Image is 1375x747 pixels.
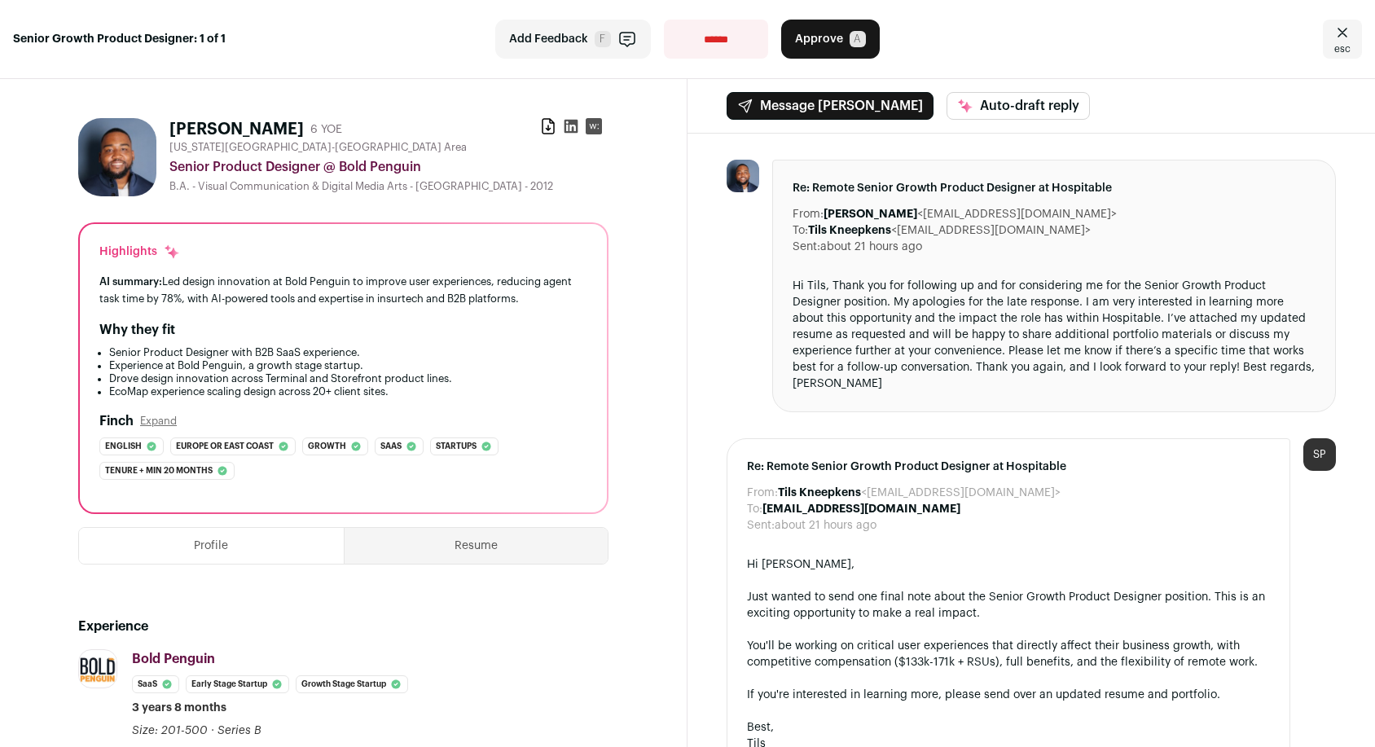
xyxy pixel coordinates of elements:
span: Re: Remote Senior Growth Product Designer at Hospitable [747,459,1270,475]
button: Message [PERSON_NAME] [727,92,934,120]
button: Auto-draft reply [947,92,1090,120]
span: [US_STATE][GEOGRAPHIC_DATA]-[GEOGRAPHIC_DATA] Area [169,141,467,154]
span: A [850,31,866,47]
dt: From: [747,485,778,501]
button: Resume [345,528,608,564]
button: Add Feedback F [495,20,651,59]
li: Senior Product Designer with B2B SaaS experience. [109,346,587,359]
span: Approve [795,31,843,47]
h2: Finch [99,411,134,431]
span: Size: 201-500 [132,725,208,736]
div: You'll be working on critical user experiences that directly affect their business growth, with c... [747,638,1270,670]
span: Re: Remote Senior Growth Product Designer at Hospitable [793,180,1316,196]
button: Profile [79,528,344,564]
span: Bold Penguin [132,653,215,666]
a: Close [1323,20,1362,59]
div: If you're interested in learning more, please send over an updated resume and portfolio. [747,687,1270,703]
span: · [211,723,214,739]
button: Expand [140,415,177,428]
span: Add Feedback [509,31,588,47]
li: Early Stage Startup [186,675,289,693]
li: EcoMap experience scaling design across 20+ client sites. [109,385,587,398]
div: SP [1303,438,1336,471]
h2: Experience [78,617,608,636]
dd: <[EMAIL_ADDRESS][DOMAIN_NAME]> [824,206,1117,222]
img: 723ce85f3582cd07ca8949626865b63ad96aedfd1dc8f45ffd2971e82c91f3e7.jpg [79,655,116,683]
dt: To: [793,222,808,239]
span: Tenure + min 20 months [105,463,213,479]
b: [EMAIL_ADDRESS][DOMAIN_NAME] [762,503,960,515]
span: esc [1334,42,1351,55]
li: Drove design innovation across Terminal and Storefront product lines. [109,372,587,385]
div: Just wanted to send one final note about the Senior Growth Product Designer position. This is an ... [747,589,1270,622]
div: Hi [PERSON_NAME], [747,556,1270,573]
dd: <[EMAIL_ADDRESS][DOMAIN_NAME]> [808,222,1091,239]
span: Series B [217,725,261,736]
div: Senior Product Designer @ Bold Penguin [169,157,608,177]
dt: Sent: [793,239,820,255]
li: SaaS [132,675,179,693]
div: Best, [747,719,1270,736]
span: Europe or east coast [176,438,274,455]
dd: <[EMAIL_ADDRESS][DOMAIN_NAME]> [778,485,1061,501]
div: Highlights [99,244,180,260]
img: fdde0c383e9eb43a0313430409331f61ab982d8f0f58c4cb8a701ceafb95c68e [727,160,759,192]
img: fdde0c383e9eb43a0313430409331f61ab982d8f0f58c4cb8a701ceafb95c68e [78,118,156,196]
span: Growth [308,438,346,455]
span: AI summary: [99,276,162,287]
div: Hi Tils, Thank you for following up and for considering me for the Senior Growth Product Designer... [793,278,1316,392]
div: 6 YOE [310,121,342,138]
dt: From: [793,206,824,222]
dt: To: [747,501,762,517]
b: Tils Kneepkens [778,487,861,499]
div: B.A. - Visual Communication & Digital Media Arts - [GEOGRAPHIC_DATA] - 2012 [169,180,608,193]
span: English [105,438,142,455]
li: Growth Stage Startup [296,675,408,693]
span: Startups [436,438,477,455]
span: F [595,31,611,47]
dd: about 21 hours ago [820,239,922,255]
dt: Sent: [747,517,775,534]
h2: Why they fit [99,320,175,340]
span: 3 years 8 months [132,700,226,716]
b: [PERSON_NAME] [824,209,917,220]
button: Approve A [781,20,880,59]
h1: [PERSON_NAME] [169,118,304,141]
dd: about 21 hours ago [775,517,876,534]
span: Saas [380,438,402,455]
strong: Senior Growth Product Designer: 1 of 1 [13,31,226,47]
li: Experience at Bold Penguin, a growth stage startup. [109,359,587,372]
div: Led design innovation at Bold Penguin to improve user experiences, reducing agent task time by 78... [99,273,587,307]
b: Tils Kneepkens [808,225,891,236]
